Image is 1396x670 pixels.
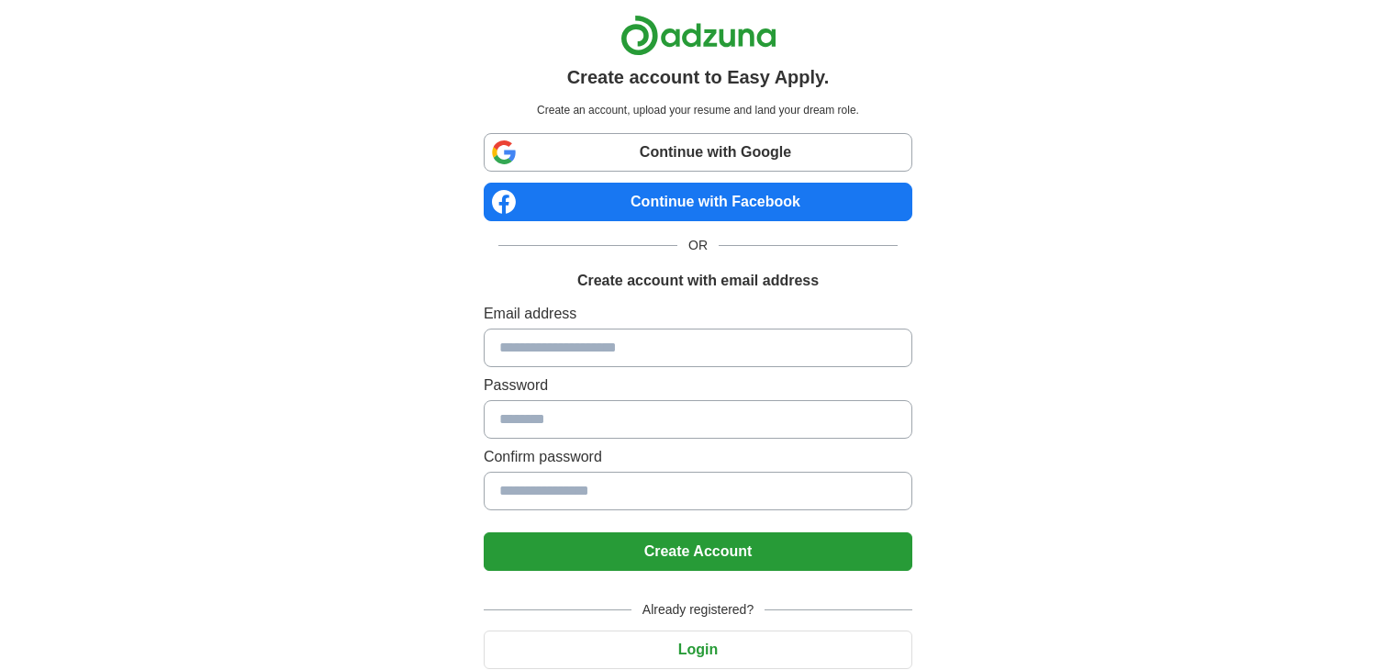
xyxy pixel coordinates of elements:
span: OR [677,236,719,255]
button: Login [484,631,912,669]
label: Password [484,374,912,396]
h1: Create account with email address [577,270,819,292]
img: Adzuna logo [620,15,776,56]
p: Create an account, upload your resume and land your dream role. [487,102,909,118]
span: Already registered? [631,600,765,620]
label: Confirm password [484,446,912,468]
h1: Create account to Easy Apply. [567,63,830,91]
label: Email address [484,303,912,325]
a: Continue with Google [484,133,912,172]
a: Continue with Facebook [484,183,912,221]
button: Create Account [484,532,912,571]
a: Login [484,642,912,657]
